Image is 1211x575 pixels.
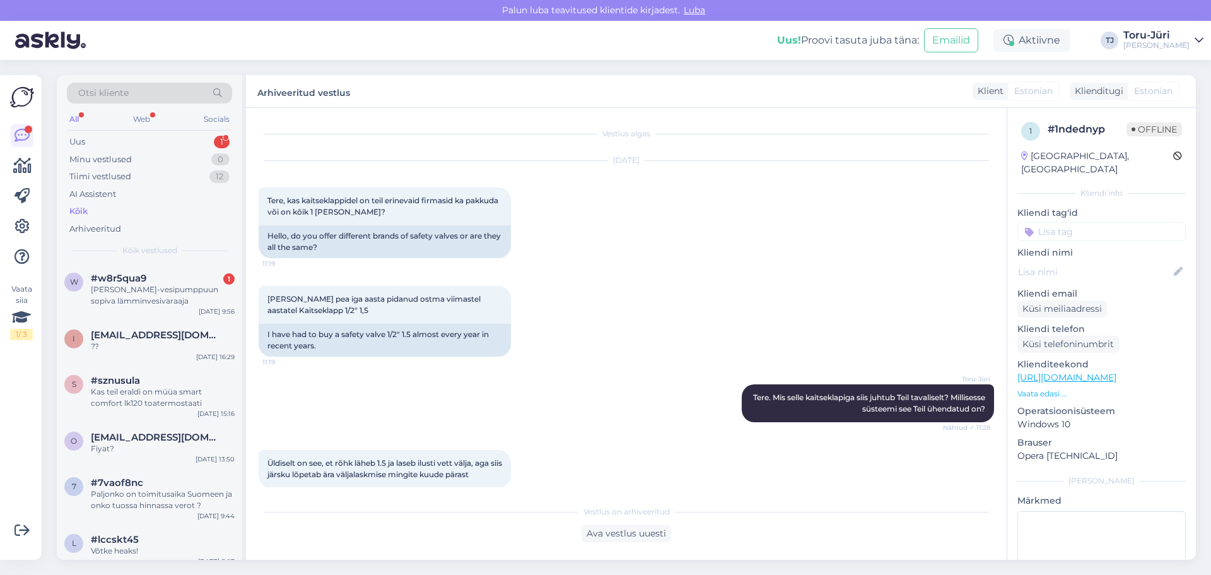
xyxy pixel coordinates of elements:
[1017,372,1116,383] a: [URL][DOMAIN_NAME]
[1070,85,1123,98] div: Klienditugi
[72,538,76,548] span: l
[1017,336,1119,353] div: Küsi telefoninumbrit
[1134,85,1173,98] span: Estonian
[69,205,88,218] div: Kõik
[257,83,350,100] label: Arhiveeritud vestlus
[1017,475,1186,487] div: [PERSON_NAME]
[131,111,153,127] div: Web
[69,136,85,148] div: Uus
[91,341,235,352] div: ??
[10,85,34,109] img: Askly Logo
[91,273,146,284] span: #w8r5qua9
[197,409,235,418] div: [DATE] 15:16
[583,506,670,518] span: Vestlus on arhiveeritud
[201,111,232,127] div: Socials
[582,525,671,542] div: Ava vestlus uuesti
[91,375,140,386] span: #sznusula
[91,284,235,307] div: [PERSON_NAME]-vesipumppuun sopiva lämminvesivaraaja
[259,225,511,258] div: Hello, do you offer different brands of safety valves or are they all the same?
[267,458,504,479] span: Üldiselt on see, et rõhk läheb 1.5 ja laseb ilusti vett välja, aga siis järsku lõpetab ära väljal...
[211,153,230,166] div: 0
[91,432,222,443] span: osmangum@gmail.com
[1123,40,1190,50] div: [PERSON_NAME]
[91,489,235,511] div: Paljonko on toimitusaika Suomeen ja onko tuossa hinnassa verot ?
[924,28,978,52] button: Emailid
[259,128,994,139] div: Vestlus algas
[259,324,511,357] div: I have had to buy a safety valve 1/2″ 1.5 almost every year in recent years.
[70,277,78,287] span: w
[72,482,76,491] span: 7
[1021,150,1173,176] div: [GEOGRAPHIC_DATA], [GEOGRAPHIC_DATA]
[943,423,990,432] span: Nähtud ✓ 11:28
[1123,30,1203,50] a: Toru-Jüri[PERSON_NAME]
[777,34,801,46] b: Uus!
[78,86,129,100] span: Otsi kliente
[267,196,500,216] span: Tere, kas kaitseklappidel on teil erinevaid firmasid ka pakkuda või on kõik 1 [PERSON_NAME]?
[1017,222,1186,241] input: Lisa tag
[73,334,75,343] span: i
[262,259,310,268] span: 11:19
[199,307,235,316] div: [DATE] 9:56
[1017,300,1107,317] div: Küsi meiliaadressi
[69,170,131,183] div: Tiimi vestlused
[777,33,919,48] div: Proovi tasuta juba täna:
[1017,187,1186,199] div: Kliendi info
[1029,126,1032,136] span: 1
[1017,418,1186,431] p: Windows 10
[91,443,235,454] div: Fiyat?
[198,557,235,566] div: [DATE] 8:07
[1017,246,1186,259] p: Kliendi nimi
[122,245,177,256] span: Kõik vestlused
[72,379,76,389] span: s
[1126,122,1182,136] span: Offline
[680,4,709,16] span: Luba
[1048,122,1126,137] div: # 1ndednyp
[1017,287,1186,300] p: Kliendi email
[1017,436,1186,449] p: Brauser
[993,29,1070,52] div: Aktiivne
[69,188,116,201] div: AI Assistent
[196,454,235,464] div: [DATE] 13:50
[1017,388,1186,400] p: Vaata edasi ...
[1017,358,1186,371] p: Klienditeekond
[209,170,230,183] div: 12
[91,386,235,409] div: Kas teil eraldi on müüa smart comfort lk120 toatermostaati
[1017,449,1186,463] p: Opera [TECHNICAL_ID]
[262,357,310,367] span: 11:19
[69,223,121,235] div: Arhiveeritud
[91,534,139,545] span: #lccskt45
[67,111,81,127] div: All
[214,136,230,148] div: 1
[69,153,132,166] div: Minu vestlused
[197,511,235,521] div: [DATE] 9:44
[1017,494,1186,507] p: Märkmed
[91,477,143,489] span: #7vaof8nc
[1017,323,1186,336] p: Kliendi telefon
[91,329,222,341] span: intsar@gmail.com
[1018,265,1171,279] input: Lisa nimi
[1123,30,1190,40] div: Toru-Jüri
[943,374,990,384] span: Toru-Jüri
[973,85,1003,98] div: Klient
[1017,405,1186,418] p: Operatsioonisüsteem
[71,436,77,446] span: o
[1101,32,1118,49] div: TJ
[1017,206,1186,220] p: Kliendi tag'id
[267,294,483,315] span: [PERSON_NAME] pea iga aasta pidanud ostma viimastel aastatel Kaitseklapp 1/2″ 1,5
[1014,85,1053,98] span: Estonian
[10,329,33,340] div: 1 / 3
[753,393,987,413] span: Tere. Mis selle kaitseklapiga siis juhtub Teil tavaliselt? Millisesse süsteemi see Teil ühendatud...
[259,155,994,166] div: [DATE]
[196,352,235,362] div: [DATE] 16:29
[223,273,235,285] div: 1
[10,283,33,340] div: Vaata siia
[91,545,235,557] div: Võtke heaks!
